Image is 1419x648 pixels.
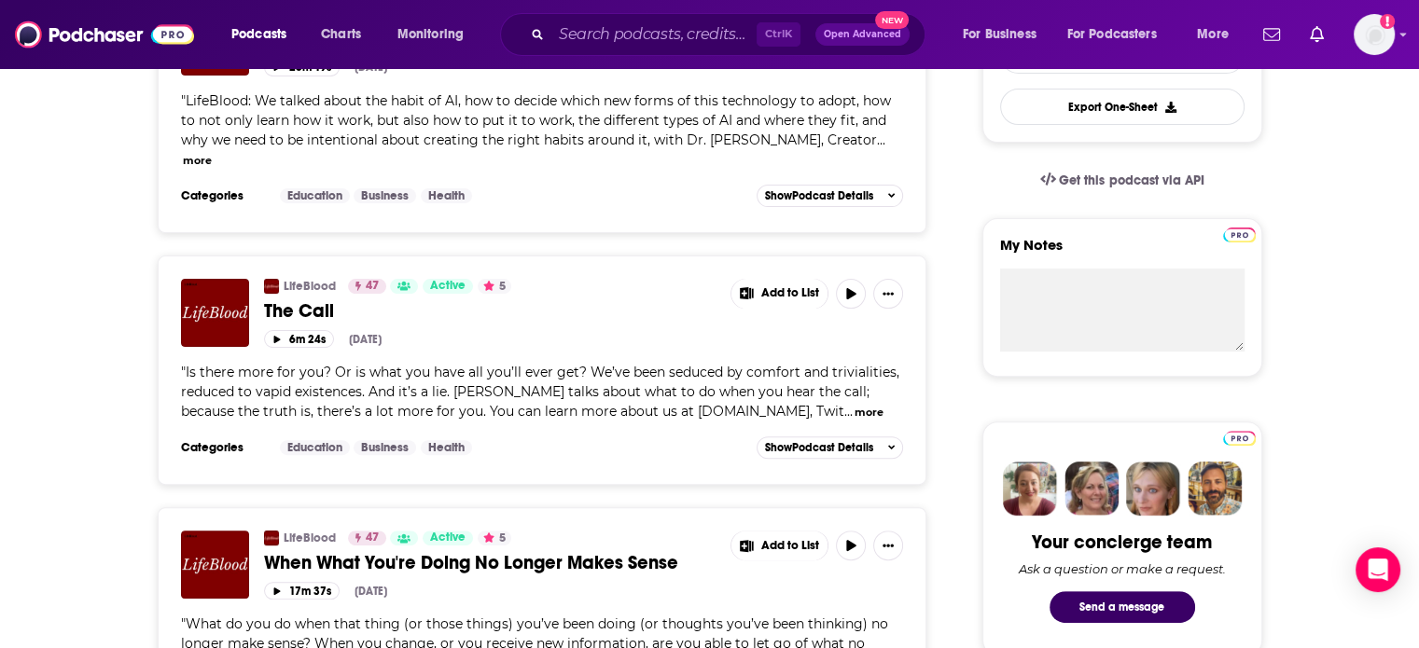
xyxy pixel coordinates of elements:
img: LifeBlood [264,279,279,294]
span: Add to List [761,539,819,553]
span: New [875,11,909,29]
span: For Podcasters [1067,21,1157,48]
span: ... [877,131,885,148]
a: Pro website [1223,225,1256,242]
span: 47 [366,529,379,547]
button: open menu [1055,20,1184,49]
img: Podchaser Pro [1223,227,1256,242]
a: Education [280,440,350,455]
button: open menu [218,20,311,49]
div: Ask a question or make a request. [1019,561,1226,576]
button: more [183,153,212,169]
button: open menu [1184,20,1252,49]
div: Open Intercom Messenger [1356,547,1400,592]
button: 5 [478,531,511,545]
a: When What You're Doing No Longer Makes Sense [264,551,717,574]
button: 5 [478,279,511,294]
img: Podchaser - Follow, Share and Rate Podcasts [15,17,194,52]
button: open menu [950,20,1060,49]
img: Jon Profile [1188,462,1242,516]
a: The Call [264,299,717,323]
span: Ctrl K [757,22,800,47]
img: When What You're Doing No Longer Makes Sense [181,531,249,599]
button: Send a message [1050,591,1195,623]
a: 47 [348,279,386,294]
button: ShowPodcast Details [757,436,904,459]
label: My Notes [1000,236,1245,269]
img: Jules Profile [1126,462,1180,516]
button: Show More Button [873,279,903,309]
h3: Categories [181,440,265,455]
span: Charts [321,21,361,48]
div: [DATE] [349,333,382,346]
button: Show More Button [731,531,828,560]
button: Show More Button [731,279,828,309]
a: Business [354,440,416,455]
button: open menu [384,20,488,49]
div: Your concierge team [1032,531,1212,554]
span: More [1197,21,1229,48]
img: Sydney Profile [1003,462,1057,516]
a: Active [423,531,473,545]
a: 47 [348,531,386,545]
button: ShowPodcast Details [757,185,904,207]
a: Education [280,188,350,203]
button: Show More Button [873,531,903,560]
button: more [855,405,883,421]
div: [DATE] [355,585,387,598]
svg: Add a profile image [1380,14,1395,29]
span: Podcasts [231,21,286,48]
span: ... [844,403,853,420]
span: Is there more for you? Or is what you have all you’ll ever get? We’ve been seduced by comfort and... [181,364,899,420]
span: 47 [366,277,379,296]
span: Monitoring [397,21,464,48]
a: Get this podcast via API [1025,158,1219,203]
span: Add to List [761,286,819,300]
button: 17m 37s [264,582,340,600]
h3: Categories [181,188,265,203]
span: Active [430,277,466,296]
span: Logged in as Bcprpro33 [1354,14,1395,55]
a: Pro website [1223,428,1256,446]
a: Active [423,279,473,294]
span: Show Podcast Details [765,189,873,202]
button: 6m 24s [264,330,334,348]
span: Show Podcast Details [765,441,873,454]
input: Search podcasts, credits, & more... [551,20,757,49]
div: Search podcasts, credits, & more... [518,13,943,56]
button: Export One-Sheet [1000,89,1245,125]
span: For Business [963,21,1036,48]
a: Business [354,188,416,203]
button: Open AdvancedNew [815,23,910,46]
a: Show notifications dropdown [1302,19,1331,50]
a: Show notifications dropdown [1256,19,1287,50]
a: Charts [309,20,372,49]
a: LifeBlood [284,279,336,294]
img: LifeBlood [264,531,279,545]
span: " [181,92,891,148]
span: Open Advanced [824,30,901,39]
span: " [181,364,899,420]
a: Health [421,440,472,455]
span: LifeBlood: We talked about the habit of AI, how to decide which new forms of this technology to a... [181,92,891,148]
button: Show profile menu [1354,14,1395,55]
span: The Call [264,299,334,323]
img: Podchaser Pro [1223,431,1256,446]
img: The Call [181,279,249,347]
span: Active [430,529,466,547]
span: Get this podcast via API [1059,172,1203,188]
img: User Profile [1354,14,1395,55]
img: Barbara Profile [1064,462,1119,516]
span: When What You're Doing No Longer Makes Sense [264,551,678,574]
a: LifeBlood [284,531,336,545]
a: Health [421,188,472,203]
